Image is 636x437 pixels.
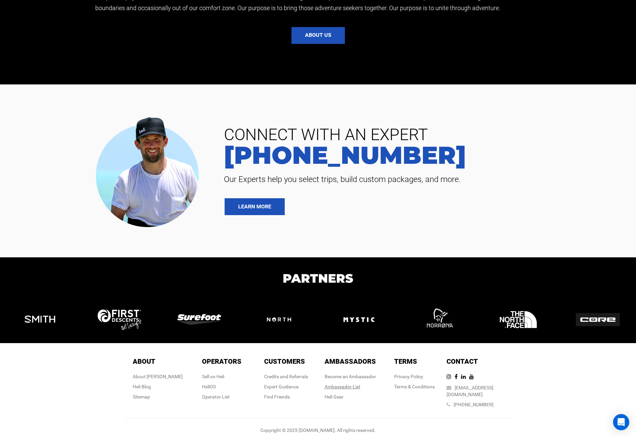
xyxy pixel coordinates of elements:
span: Terms [394,357,417,365]
a: Heli Blog [133,384,151,389]
span: Customers [264,357,305,365]
span: Our Experts help you select trips, build custom packages, and more. [219,174,626,185]
a: Heli Gear [325,394,344,400]
div: Find Friends [264,393,308,400]
a: [EMAIL_ADDRESS][DOMAIN_NAME] [447,385,493,397]
img: logo [177,314,221,325]
div: Sitemap [133,393,183,400]
img: logo [576,313,620,327]
a: [PHONE_NUMBER] [454,402,493,407]
a: Terms & Conditions [394,384,435,389]
span: Contact [447,357,478,365]
a: Credits and Referrals [264,374,308,379]
span: CONNECT WITH AN EXPERT [219,127,626,143]
div: Ambassador List [325,383,376,390]
span: Ambassadors [325,357,376,365]
a: [PHONE_NUMBER] [219,143,626,167]
div: Sell on Heli [202,373,241,380]
img: contact our team [91,111,209,231]
img: logo [19,299,61,341]
img: logo [257,308,301,331]
div: Operator List [202,393,241,400]
a: Expert Guidance [264,384,299,389]
div: Copyright © 2025 [DOMAIN_NAME]. All rights reserved. [126,427,511,434]
div: Open Intercom Messenger [613,414,629,430]
span: About [133,357,155,365]
a: HeliOS [202,384,216,389]
img: logo [98,309,142,330]
a: Become an Ambassador [325,374,376,379]
div: About [PERSON_NAME] [133,373,183,380]
a: Privacy Policy [394,374,423,379]
a: LEARN MORE [225,198,285,215]
button: About us [291,27,345,44]
img: logo [338,299,380,341]
img: logo [417,299,460,341]
img: logo [497,299,539,341]
span: Operators [202,357,241,365]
